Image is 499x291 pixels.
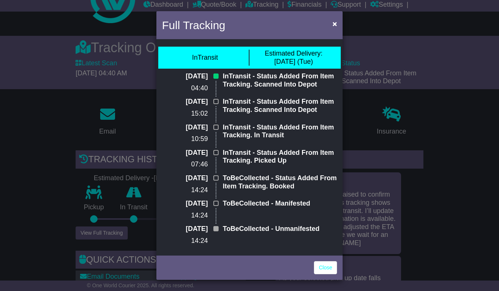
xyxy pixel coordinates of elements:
p: [DATE] [162,200,208,208]
p: [DATE] [162,149,208,157]
p: InTransit - Status Added From Item Tracking. Scanned Into Depot [223,98,337,114]
div: [DATE] (Tue) [265,50,322,66]
p: ToBeCollected - Manifested [223,200,337,208]
p: [DATE] [162,98,208,106]
p: 10:59 [162,135,208,143]
p: 07:46 [162,160,208,169]
h4: Full Tracking [162,17,225,34]
p: 15:02 [162,110,208,118]
p: InTransit - Status Added From Item Tracking. Scanned Into Depot [223,72,337,88]
p: [DATE] [162,174,208,182]
p: 14:24 [162,186,208,194]
p: ToBeCollected - Status Added From Item Tracking. Booked [223,174,337,190]
div: InTransit [192,54,218,62]
a: Close [314,261,337,274]
p: [DATE] [162,72,208,81]
span: Estimated Delivery: [265,50,322,57]
p: ToBeCollected - Unmanifested [223,225,337,233]
p: [DATE] [162,225,208,233]
p: [DATE] [162,123,208,132]
p: 04:40 [162,84,208,93]
p: InTransit - Status Added From Item Tracking. In Transit [223,123,337,140]
span: × [333,19,337,28]
p: 14:24 [162,237,208,245]
button: Close [329,16,341,31]
p: InTransit - Status Added From Item Tracking. Picked Up [223,149,337,165]
p: 14:24 [162,212,208,220]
